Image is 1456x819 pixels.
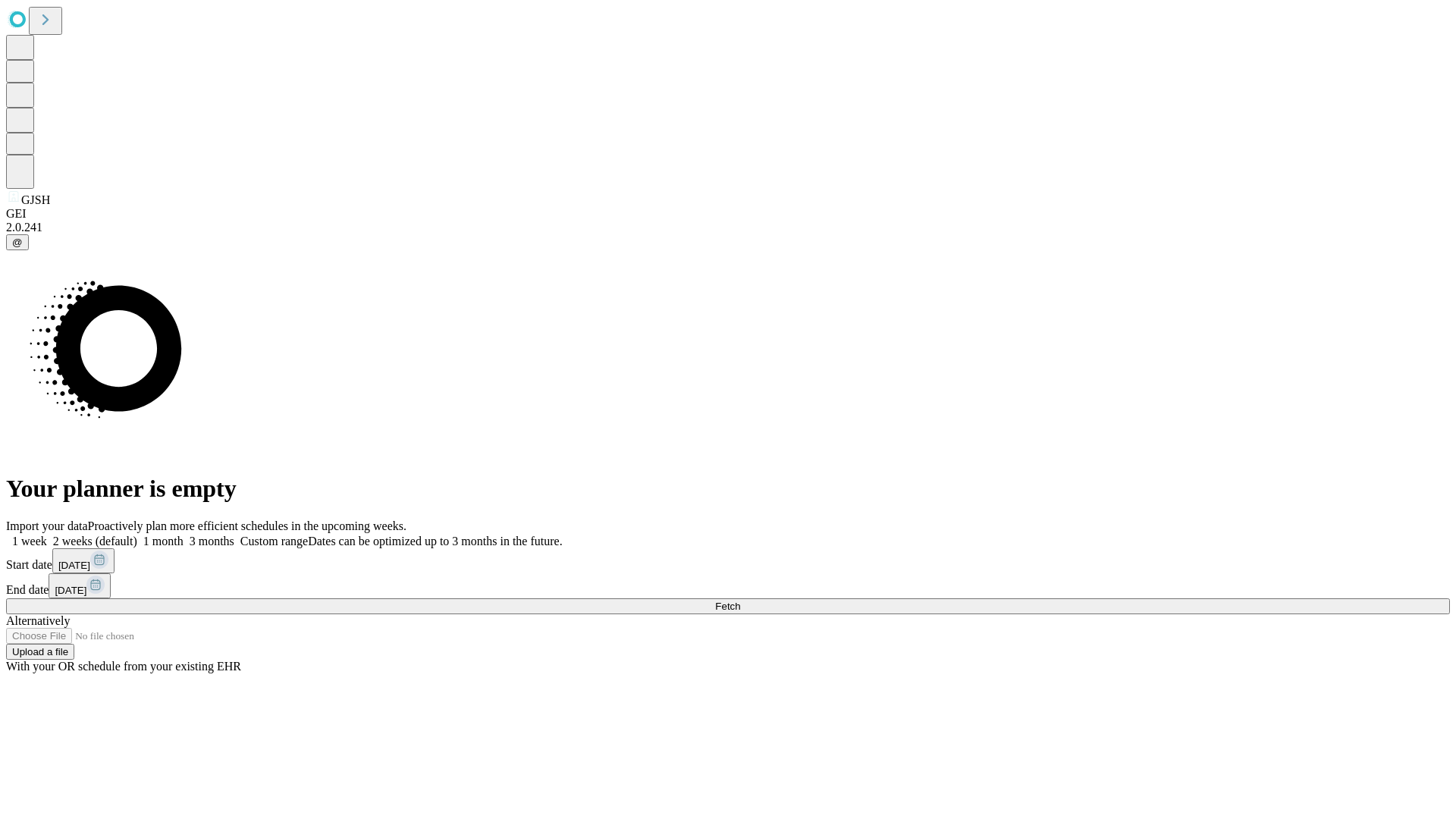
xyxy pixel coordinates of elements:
span: 1 week [12,535,47,548]
button: [DATE] [52,548,115,573]
div: 2.0.241 [6,221,1450,234]
span: Alternatively [6,614,70,627]
span: With your OR schedule from your existing EHR [6,660,241,673]
button: [DATE] [49,573,111,598]
span: 2 weeks (default) [53,535,137,548]
span: Proactively plan more efficient schedules in the upcoming weeks. [88,519,406,532]
span: [DATE] [55,585,86,596]
span: 1 month [143,535,184,548]
div: End date [6,573,1450,598]
span: [DATE] [58,560,90,571]
h1: Your planner is empty [6,475,1450,503]
span: Import your data [6,519,88,532]
span: @ [12,237,23,248]
button: Fetch [6,598,1450,614]
div: GEI [6,207,1450,221]
span: Dates can be optimized up to 3 months in the future. [308,535,562,548]
span: GJSH [21,193,50,206]
span: 3 months [190,535,234,548]
div: Start date [6,548,1450,573]
span: Fetch [715,601,740,612]
span: Custom range [240,535,308,548]
button: @ [6,234,29,250]
button: Upload a file [6,644,74,660]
